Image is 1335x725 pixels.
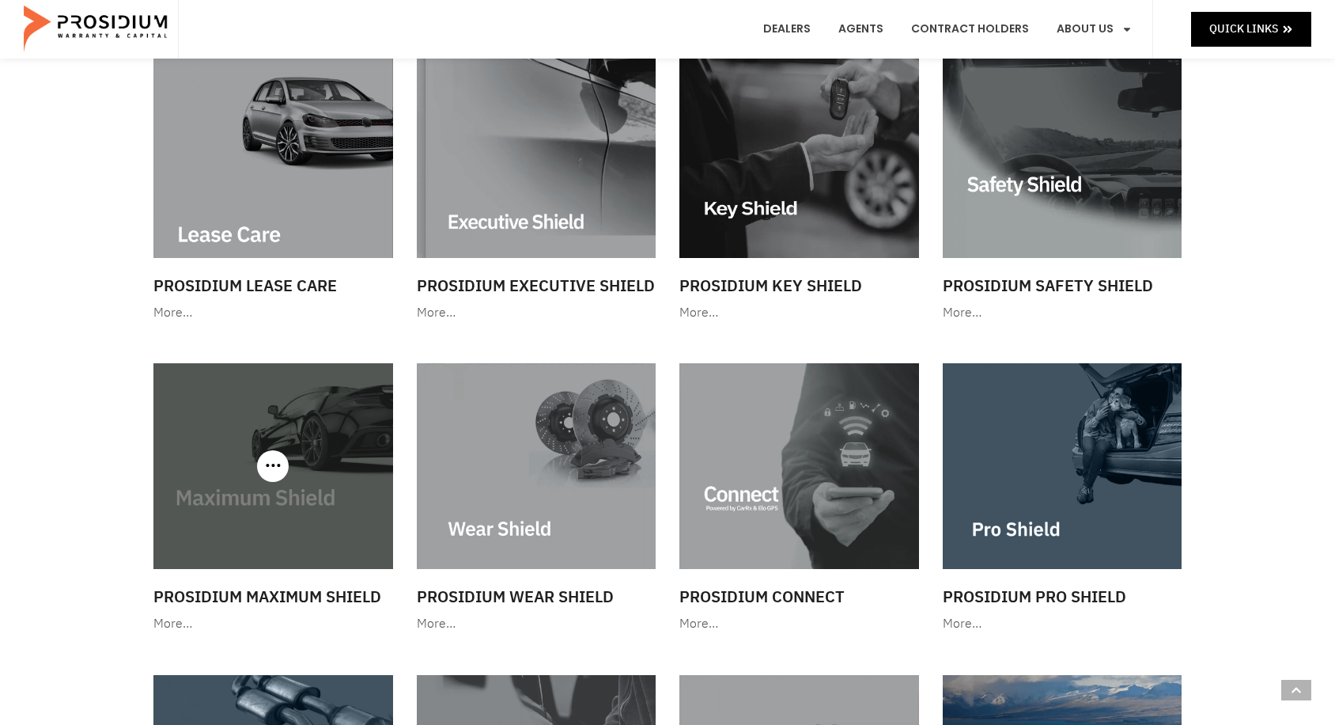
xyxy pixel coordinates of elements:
a: Prosidium Executive Shield More… [409,44,664,332]
h3: Prosidium Connect [679,585,919,609]
h3: Prosidium Executive Shield [417,274,656,298]
div: More… [679,302,919,325]
div: More… [153,302,393,325]
h3: Prosidium Maximum Shield [153,585,393,609]
div: More… [417,613,656,636]
h3: Prosidium Lease Care [153,274,393,298]
a: Prosidium Connect More… [671,355,927,643]
h3: Prosidium Safety Shield [943,274,1182,298]
h3: Prosidium Pro Shield [943,585,1182,609]
a: Prosidium Safety Shield More… [935,44,1190,332]
div: More… [943,613,1182,636]
span: Quick Links [1209,19,1278,39]
div: More… [417,302,656,325]
div: More… [153,613,393,636]
a: Prosidium Lease Care More… [146,44,401,332]
h3: Prosidium Wear Shield [417,585,656,609]
h3: Prosidium Key Shield [679,274,919,298]
div: More… [679,613,919,636]
a: Prosidium Maximum Shield More… [146,355,401,643]
a: Prosidium Wear Shield More… [409,355,664,643]
a: Quick Links [1191,12,1311,46]
a: Prosidium Pro Shield More… [935,355,1190,643]
div: More… [943,302,1182,325]
a: Prosidium Key Shield More… [671,44,927,332]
